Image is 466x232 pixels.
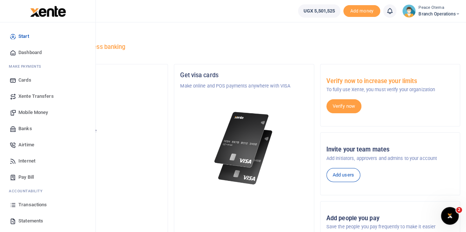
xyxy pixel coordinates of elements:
[6,72,90,88] a: Cards
[326,223,454,231] p: Save the people you pay frequently to make it easier
[402,4,416,18] img: profile-user
[18,217,43,225] span: Statements
[212,107,276,189] img: xente-_physical_cards.png
[326,146,454,153] h5: Invite your team mates
[326,78,454,85] h5: Verify now to increase your limits
[6,197,90,213] a: Transactions
[326,168,360,182] a: Add users
[34,136,162,144] h5: UGX 5,501,525
[18,125,32,132] span: Banks
[418,5,460,11] small: Peace Otema
[180,82,308,90] p: Make online and POS payments anywhere with VISA
[34,82,162,90] p: Tugende Limited
[18,49,42,56] span: Dashboard
[180,72,308,79] h5: Get visa cards
[6,61,90,72] li: M
[304,7,335,15] span: UGX 5,501,525
[18,33,29,40] span: Start
[6,213,90,229] a: Statements
[326,155,454,162] p: Add initiators, approvers and admins to your account
[34,72,162,79] h5: Organization
[6,104,90,121] a: Mobile Money
[13,64,41,69] span: ake Payments
[6,169,90,185] a: Pay Bill
[28,32,460,40] h4: Hello Peace Otema
[18,141,34,149] span: Airtime
[18,157,35,165] span: Internet
[6,44,90,61] a: Dashboard
[343,5,380,17] li: Toup your wallet
[30,6,66,17] img: logo-large
[18,201,47,208] span: Transactions
[343,5,380,17] span: Add money
[298,4,340,18] a: UGX 5,501,525
[441,207,459,225] iframe: Intercom live chat
[6,121,90,137] a: Banks
[6,153,90,169] a: Internet
[6,137,90,153] a: Airtime
[418,11,460,17] span: Branch Operations
[18,174,34,181] span: Pay Bill
[343,8,380,13] a: Add money
[6,185,90,197] li: Ac
[18,93,54,100] span: Xente Transfers
[18,76,31,84] span: Cards
[34,111,162,118] p: Branch Operations
[18,109,48,116] span: Mobile Money
[34,100,162,107] h5: Account
[6,88,90,104] a: Xente Transfers
[6,28,90,44] a: Start
[28,43,460,51] h5: Welcome to better business banking
[326,99,361,113] a: Verify now
[456,207,462,213] span: 2
[29,8,66,14] a: logo-small logo-large logo-large
[14,188,42,194] span: countability
[402,4,460,18] a: profile-user Peace Otema Branch Operations
[34,127,162,135] p: Your current account balance
[326,86,454,93] p: To fully use Xente, you must verify your organization
[326,215,454,222] h5: Add people you pay
[295,4,343,18] li: Wallet ballance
